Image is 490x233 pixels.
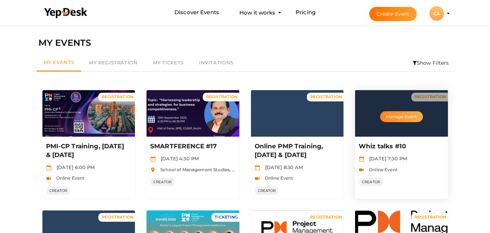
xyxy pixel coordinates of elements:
button: Manage Event [380,111,423,122]
span: CREATOR [46,186,71,195]
button: CA [427,6,446,21]
span: [DATE] 8:30 AM [262,164,303,170]
span: [DATE] 6:00 PM [53,164,95,170]
span: CREATOR [359,178,383,186]
span: [DATE] 7:30 PM [366,156,407,161]
span: My Registration [89,60,137,65]
span: Online Event [53,175,85,181]
img: calendar.svg [150,156,156,162]
span: CREATOR [150,178,175,186]
p: Online PMP Training, [DATE] & [DATE] [255,142,338,160]
span: [DATE] 4:30 PM [157,156,199,161]
img: video-icon.svg [359,167,364,173]
img: video-icon.svg [255,176,260,181]
p: PMI-CP Training, [DATE] & [DATE] [46,142,130,160]
a: My Events [37,55,82,72]
button: Create Event [369,7,417,21]
img: calendar.svg [359,156,364,162]
img: calendar.svg [255,165,260,170]
a: My Tickets [145,55,192,71]
profile-pic: CA [429,11,444,16]
span: Invitations [199,60,234,65]
img: video-icon.svg [46,176,52,181]
span: My Events [44,59,74,65]
div: CA [429,6,444,21]
img: calendar.svg [46,165,52,170]
li: Show Filters [408,55,454,71]
span: Online Event [365,167,398,172]
span: My Tickets [153,60,184,65]
span: CREATOR [255,186,279,195]
p: SMARTFERENCE #17 [150,142,234,151]
button: How it works [237,6,277,19]
a: Pricing [296,6,316,19]
a: Invitations [192,55,241,71]
p: Whiz talks #10 [359,142,442,151]
a: Discover Events [174,6,219,19]
span: Online Event [261,175,293,181]
a: My Registration [81,55,145,71]
img: location.svg [150,167,156,173]
div: MY EVENTS [38,36,452,50]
